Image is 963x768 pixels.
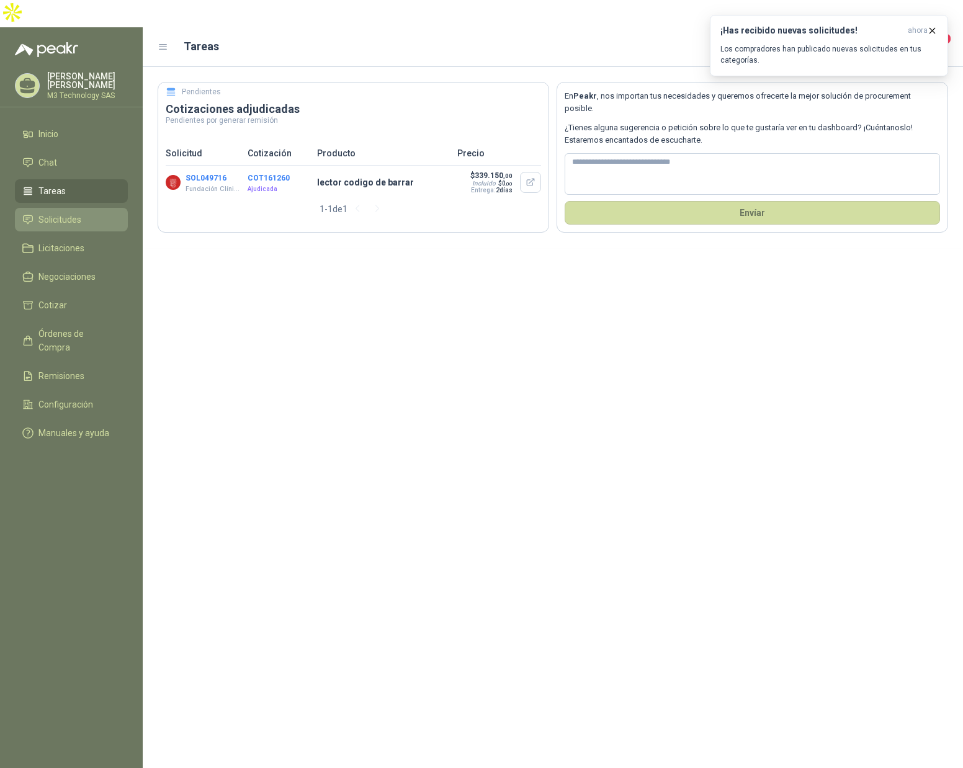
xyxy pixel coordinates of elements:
[38,156,57,169] span: Chat
[498,180,513,187] span: $
[47,92,128,99] p: M3 Technology SAS
[470,187,513,194] p: Entrega:
[38,327,116,354] span: Órdenes de Compra
[506,181,513,187] span: ,00
[166,175,181,190] img: Company Logo
[15,208,128,231] a: Solicitudes
[15,151,128,174] a: Chat
[15,393,128,416] a: Configuración
[38,426,109,440] span: Manuales y ayuda
[720,25,903,36] h3: ¡Has recibido nuevas solicitudes!
[186,174,226,182] button: SOL049716
[720,43,938,66] p: Los compradores han publicado nuevas solicitudes en tus categorías.
[166,117,541,124] p: Pendientes por generar remisión
[47,72,128,89] p: [PERSON_NAME] [PERSON_NAME]
[565,90,940,115] p: En , nos importan tus necesidades y queremos ofrecerte la mejor solución de procurement posible.
[15,421,128,445] a: Manuales y ayuda
[38,298,67,312] span: Cotizar
[317,146,450,160] p: Producto
[248,174,290,182] button: COT161260
[38,270,96,284] span: Negociaciones
[472,180,496,187] div: Incluido
[15,364,128,388] a: Remisiones
[503,172,513,179] span: ,00
[573,91,597,100] b: Peakr
[15,179,128,203] a: Tareas
[15,42,78,57] img: Logo peakr
[926,36,948,58] button: 4
[320,199,387,219] div: 1 - 1 de 1
[317,176,450,189] p: lector codigo de barrar
[166,146,240,160] p: Solicitud
[908,25,928,36] span: ahora
[38,213,81,226] span: Solicitudes
[166,102,541,117] h3: Cotizaciones adjudicadas
[502,180,513,187] span: 0
[186,184,242,194] p: Fundación Clínica Shaio
[38,241,84,255] span: Licitaciones
[15,122,128,146] a: Inicio
[496,187,513,194] span: 2 días
[248,146,310,160] p: Cotización
[470,171,513,180] p: $
[38,184,66,198] span: Tareas
[38,127,58,141] span: Inicio
[15,236,128,260] a: Licitaciones
[710,15,948,76] button: ¡Has recibido nuevas solicitudes!ahora Los compradores han publicado nuevas solicitudes en tus ca...
[15,322,128,359] a: Órdenes de Compra
[184,38,219,55] h1: Tareas
[15,293,128,317] a: Cotizar
[475,171,513,180] span: 339.150
[38,398,93,411] span: Configuración
[565,201,940,225] button: Envíar
[15,265,128,288] a: Negociaciones
[457,146,541,160] p: Precio
[182,86,221,98] h5: Pendientes
[248,184,310,194] p: Ajudicada
[565,122,940,147] p: ¿Tienes alguna sugerencia o petición sobre lo que te gustaría ver en tu dashboard? ¡Cuéntanoslo! ...
[38,369,84,383] span: Remisiones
